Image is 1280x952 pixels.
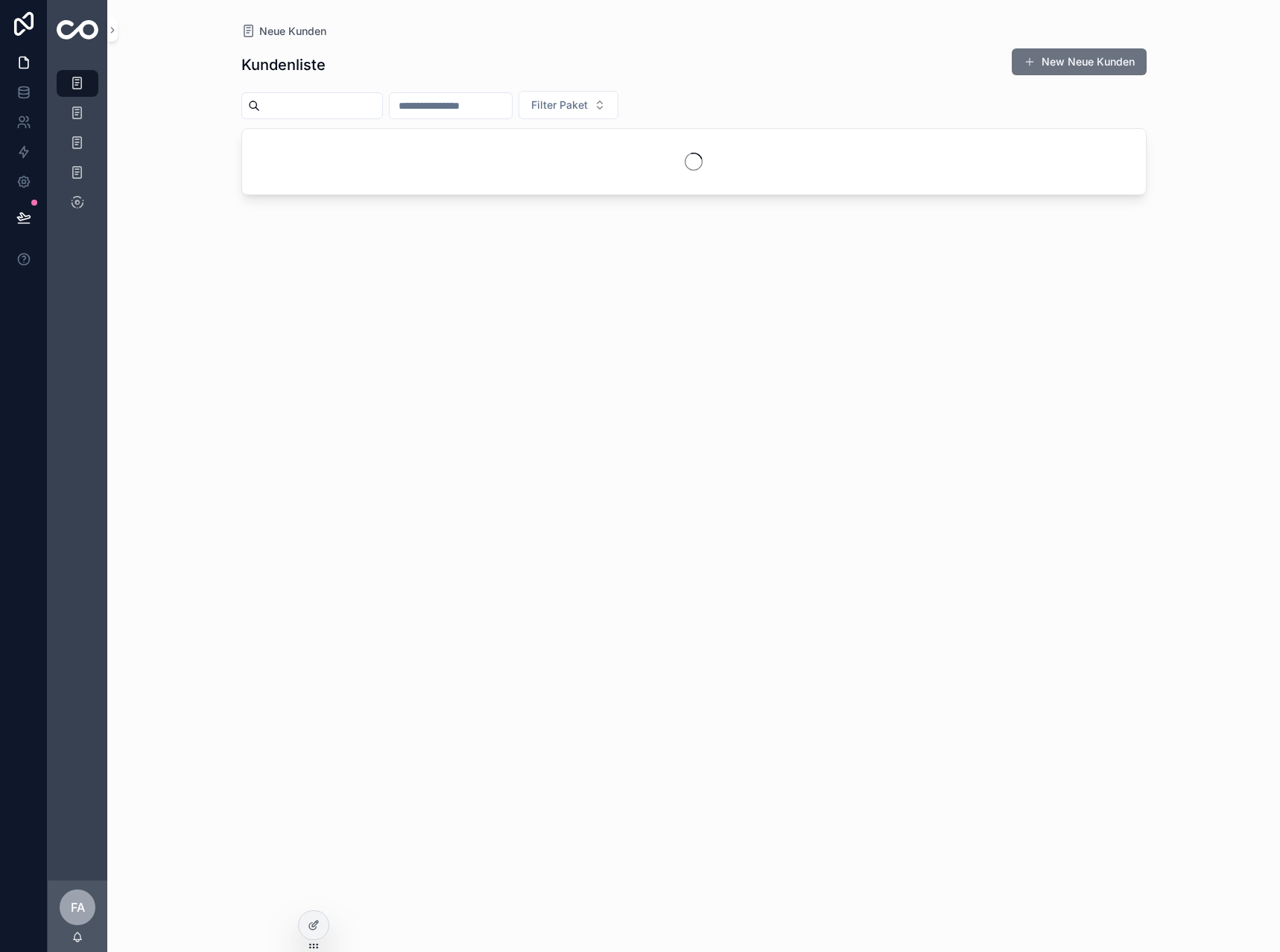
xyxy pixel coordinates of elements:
[1012,48,1147,75] button: New Neue Kunden
[259,24,326,39] span: Neue Kunden
[57,20,98,39] img: App logo
[241,54,326,75] h1: Kundenliste
[531,98,588,112] span: Filter Paket
[48,60,107,235] div: scrollable content
[241,24,326,39] a: Neue Kunden
[519,91,618,119] button: Select Button
[71,898,85,916] span: FA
